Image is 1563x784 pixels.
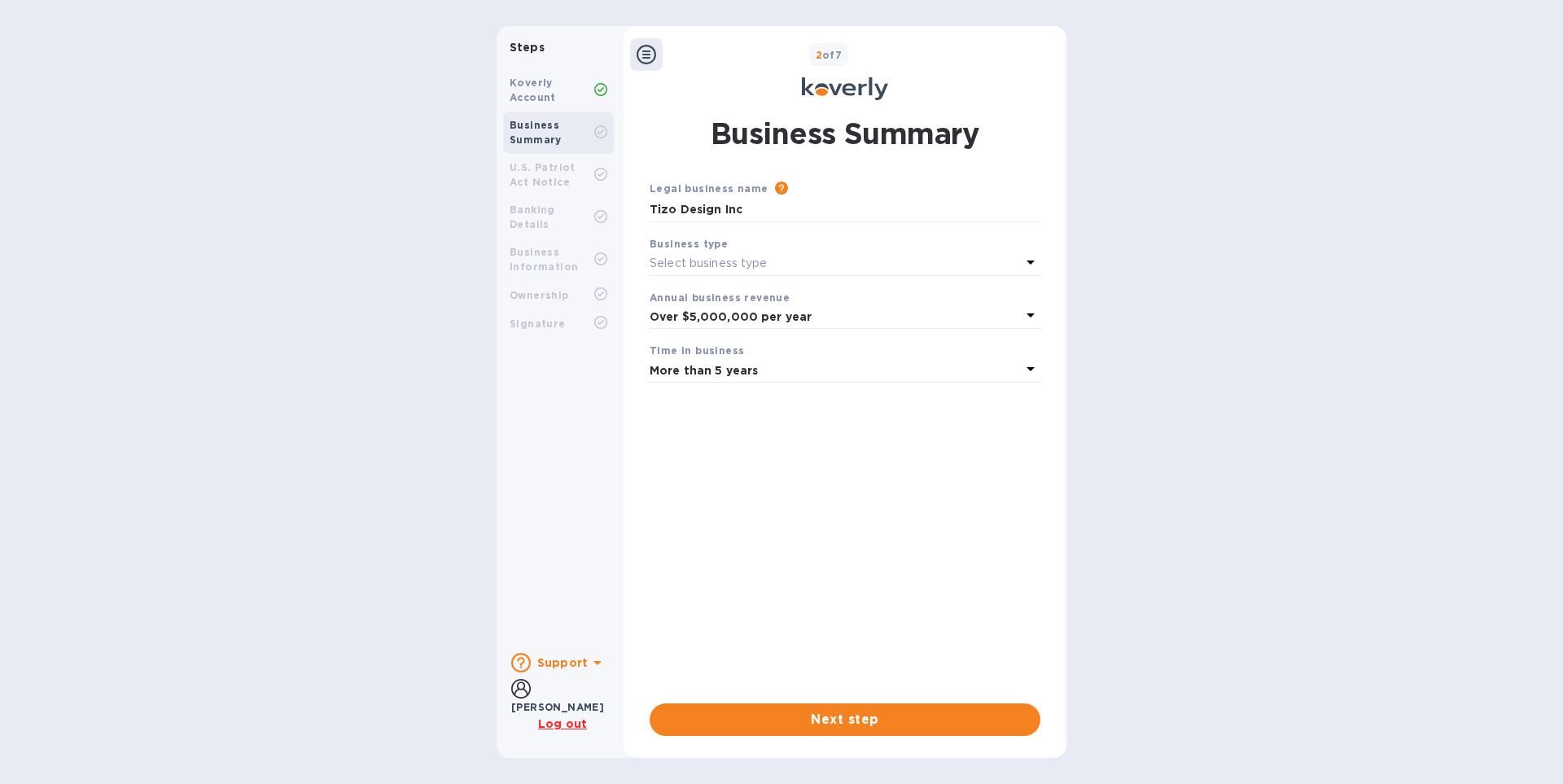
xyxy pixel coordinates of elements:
u: Log out [538,717,587,730]
b: Legal business name [650,182,768,195]
b: U.S. Patriot Act Notice [510,161,576,188]
p: Select business type [650,255,768,272]
h1: Business Summary [711,113,979,154]
b: Signature [510,318,566,330]
b: Koverly Account [510,77,556,103]
input: Enter legal business name [650,198,1040,222]
span: 2 [816,49,822,61]
b: Time in business [650,344,744,357]
b: Ownership [510,289,569,301]
button: Next step [650,703,1040,736]
b: Business Information [510,246,578,273]
b: More than 5 years [650,364,758,377]
b: Annual business revenue [650,291,790,304]
b: [PERSON_NAME] [511,701,604,713]
b: of 7 [816,49,843,61]
b: Steps [510,41,545,54]
b: Support [537,656,588,669]
b: Business type [650,238,728,250]
b: Business Summary [510,119,562,146]
span: Next step [663,710,1027,729]
b: Banking Details [510,204,555,230]
b: Over $5,000,000 per year [650,310,812,323]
